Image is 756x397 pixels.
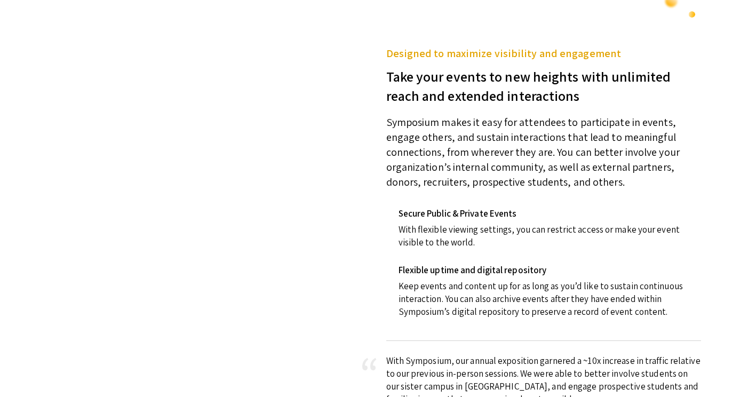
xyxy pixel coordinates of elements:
[399,219,693,249] p: With flexible viewing settings, you can restrict access or make your event visible to the world.
[399,275,693,318] p: Keep events and content up for as long as you’d like to sustain continuous interaction. You can a...
[386,105,701,189] p: Symposium makes it easy for attendees to participate in events, engage others, and sustain intera...
[399,208,693,219] h4: Secure Public & Private Events
[399,265,693,275] h4: Flexible uptime and digital repository
[8,349,45,389] iframe: Chat
[386,45,701,61] h5: Designed to maximize visibility and engagement
[386,61,701,105] h3: Take your events to new heights with unlimited reach and extended interactions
